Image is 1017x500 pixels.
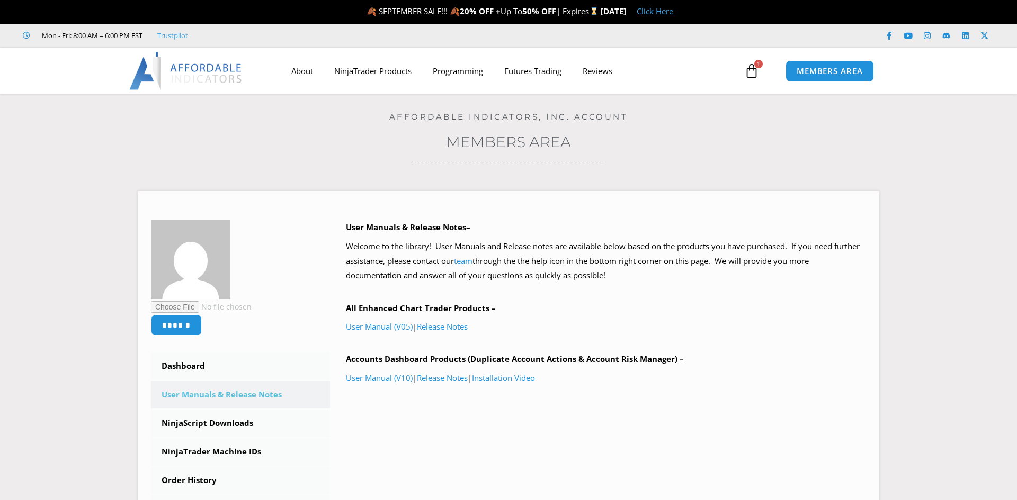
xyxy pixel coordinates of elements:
[157,29,188,42] a: Trustpilot
[39,29,142,42] span: Mon - Fri: 8:00 AM – 6:00 PM EST
[346,303,496,313] b: All Enhanced Chart Trader Products –
[637,6,673,16] a: Click Here
[346,353,684,364] b: Accounts Dashboard Products (Duplicate Account Actions & Account Risk Manager) –
[346,372,413,383] a: User Manual (V10)
[324,59,422,83] a: NinjaTrader Products
[494,59,572,83] a: Futures Trading
[472,372,535,383] a: Installation Video
[454,256,472,266] a: team
[601,6,626,16] strong: [DATE]
[572,59,623,83] a: Reviews
[346,320,867,334] p: |
[281,59,324,83] a: About
[151,352,330,380] a: Dashboard
[129,52,243,90] img: LogoAI | Affordable Indicators – NinjaTrader
[151,410,330,437] a: NinjaScript Downloads
[281,59,742,83] nav: Menu
[754,60,763,68] span: 1
[797,67,863,75] span: MEMBERS AREA
[460,6,501,16] strong: 20% OFF +
[367,6,600,16] span: 🍂 SEPTEMBER SALE!!! 🍂 Up To | Expires
[446,133,571,151] a: Members Area
[522,6,556,16] strong: 50% OFF
[422,59,494,83] a: Programming
[389,112,628,122] a: Affordable Indicators, Inc. Account
[346,321,413,332] a: User Manual (V05)
[417,321,468,332] a: Release Notes
[417,372,468,383] a: Release Notes
[346,239,867,284] p: Welcome to the library! User Manuals and Release notes are available below based on the products ...
[786,60,874,82] a: MEMBERS AREA
[728,56,775,86] a: 1
[346,222,470,232] b: User Manuals & Release Notes–
[590,7,598,15] img: ⌛
[151,381,330,408] a: User Manuals & Release Notes
[151,467,330,494] a: Order History
[346,371,867,386] p: | |
[151,438,330,466] a: NinjaTrader Machine IDs
[151,220,230,299] img: ed3ffbeb7045a0fa7708a623a70841ceebf26a34c23f0450c245bbe2b39a06d7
